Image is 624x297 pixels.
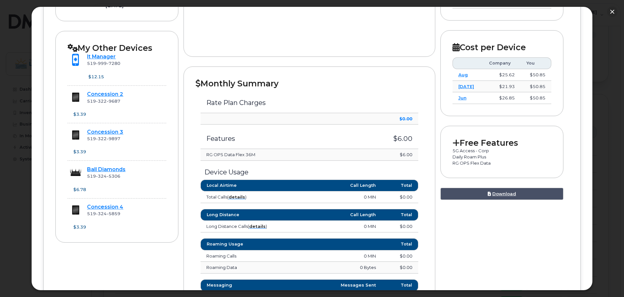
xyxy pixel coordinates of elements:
[201,221,291,232] td: Long Distance Calls
[87,211,120,216] span: 519
[107,173,120,179] span: 5306
[227,194,246,200] span: ( )
[291,279,382,291] th: Messages Sent
[291,180,382,191] th: Call Length
[201,238,291,250] th: Roaming Usage
[87,136,120,141] span: 519
[453,148,552,154] p: 5G Access - Corp
[382,279,418,291] th: Total
[382,180,418,191] th: Total
[440,188,564,200] a: Download
[87,204,123,210] a: Concession 4
[382,250,418,262] td: $0.00
[206,135,339,142] h3: Features
[201,191,291,203] td: Total Calls
[201,169,418,176] h3: Device Usage
[291,262,382,274] td: 0 Bytes
[107,136,120,141] span: 9897
[201,149,345,161] td: RG OPS Data Flex 36M
[201,250,291,262] td: Roaming Calls
[229,194,245,200] a: details
[382,221,418,232] td: $0.00
[87,129,123,135] a: Concession 3
[87,166,126,172] a: Ball Diamonds
[291,221,382,232] td: 0 MIN
[201,262,291,274] td: Roaming Data
[291,250,382,262] td: 0 MIN
[291,209,382,221] th: Call Length
[350,135,412,142] h3: $6.00
[107,211,120,216] span: 5859
[345,149,418,161] td: $6.00
[249,224,266,229] a: details
[87,173,120,179] span: 519
[382,209,418,221] th: Total
[453,160,552,166] p: RG OPS Flex Data
[382,238,418,250] th: Total
[453,154,552,160] p: Daily Roam Plus
[248,224,267,229] span: ( )
[291,191,382,203] td: 0 MIN
[453,138,552,148] h2: Free Features
[382,191,418,203] td: $0.00
[201,180,291,191] th: Local Airtime
[201,279,291,291] th: Messaging
[201,209,291,221] th: Long Distance
[382,262,418,274] td: $0.00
